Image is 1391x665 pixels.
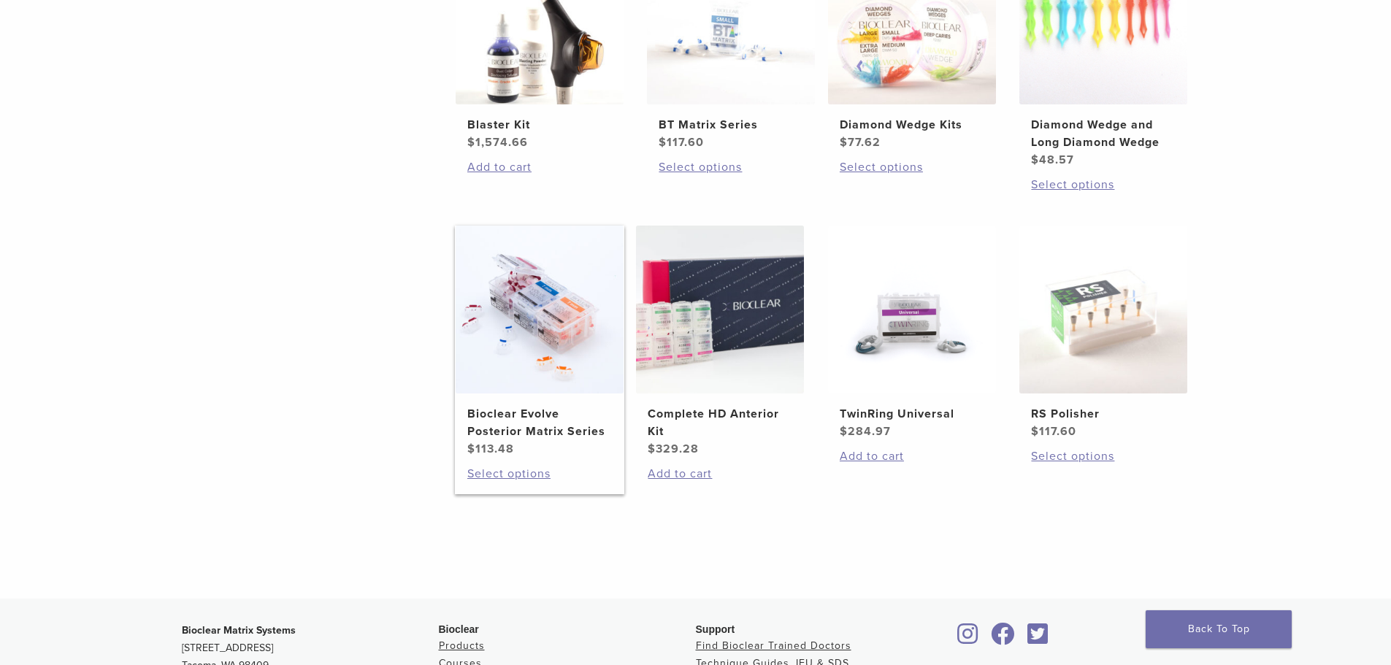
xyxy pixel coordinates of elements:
img: TwinRing Universal [828,226,996,393]
h2: Diamond Wedge and Long Diamond Wedge [1031,116,1176,151]
bdi: 77.62 [840,135,881,150]
a: Bioclear [986,631,1020,646]
span: $ [840,135,848,150]
h2: Bioclear Evolve Posterior Matrix Series [467,405,612,440]
span: $ [1031,153,1039,167]
span: $ [467,442,475,456]
a: Select options for “Diamond Wedge and Long Diamond Wedge” [1031,176,1176,193]
span: $ [659,135,667,150]
a: Bioclear Evolve Posterior Matrix SeriesBioclear Evolve Posterior Matrix Series $113.48 [455,226,625,458]
a: Back To Top [1146,610,1292,648]
a: RS PolisherRS Polisher $117.60 [1019,226,1189,440]
strong: Bioclear Matrix Systems [182,624,296,637]
span: $ [467,135,475,150]
img: RS Polisher [1019,226,1187,393]
a: Select options for “BT Matrix Series” [659,158,803,176]
h2: Blaster Kit [467,116,612,134]
h2: TwinRing Universal [840,405,984,423]
bdi: 113.48 [467,442,514,456]
span: $ [840,424,848,439]
bdi: 117.60 [1031,424,1076,439]
h2: RS Polisher [1031,405,1176,423]
a: Complete HD Anterior KitComplete HD Anterior Kit $329.28 [635,226,805,458]
a: Select options for “RS Polisher” [1031,447,1176,465]
bdi: 284.97 [840,424,891,439]
h2: Complete HD Anterior Kit [648,405,792,440]
a: Products [439,639,485,652]
a: Add to cart: “Complete HD Anterior Kit” [648,465,792,483]
a: Add to cart: “Blaster Kit” [467,158,612,176]
a: Select options for “Bioclear Evolve Posterior Matrix Series” [467,465,612,483]
h2: BT Matrix Series [659,116,803,134]
bdi: 117.60 [659,135,704,150]
span: $ [648,442,656,456]
a: Bioclear [953,631,984,646]
a: Add to cart: “TwinRing Universal” [840,447,984,465]
h2: Diamond Wedge Kits [840,116,984,134]
span: $ [1031,424,1039,439]
a: TwinRing UniversalTwinRing Universal $284.97 [827,226,997,440]
img: Bioclear Evolve Posterior Matrix Series [456,226,624,393]
bdi: 48.57 [1031,153,1074,167]
a: Find Bioclear Trained Doctors [696,639,851,652]
img: Complete HD Anterior Kit [636,226,804,393]
span: Bioclear [439,623,479,635]
a: Bioclear [1023,631,1054,646]
span: Support [696,623,735,635]
bdi: 1,574.66 [467,135,528,150]
a: Select options for “Diamond Wedge Kits” [840,158,984,176]
bdi: 329.28 [648,442,699,456]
